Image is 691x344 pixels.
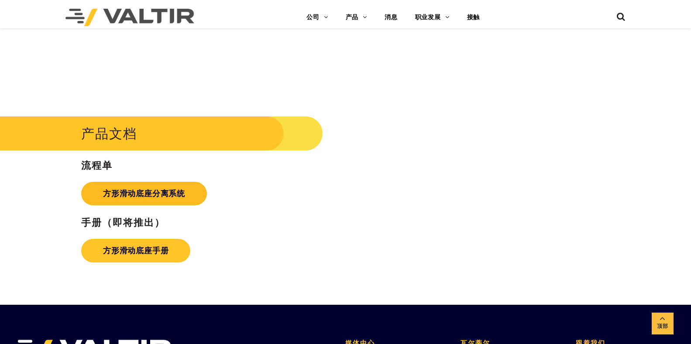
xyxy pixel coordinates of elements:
a: 公司 [298,9,337,26]
img: 瓦尔提尔 [65,9,194,26]
font: 产品文档 [81,126,137,141]
font: 公司 [306,14,320,20]
a: 接触 [458,9,489,26]
a: 顶部 [652,313,674,334]
a: 产品 [337,9,376,26]
font: 接触 [467,14,480,20]
a: 职业发展 [406,9,458,26]
font: 方形滑动底座分离系统 [103,189,185,198]
font: 产品 [346,14,359,20]
font: 职业发展 [415,14,441,20]
a: 消息 [376,9,406,26]
font: 流程单 [81,160,113,171]
a: 方形滑动底座分离系统 [81,182,207,205]
font: 消息 [385,14,398,20]
font: 顶部 [657,323,668,329]
font: 手册（即将推出） [81,217,165,228]
font: 方形滑动底座手册 [103,246,168,255]
a: 方形滑动底座手册 [81,239,190,262]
